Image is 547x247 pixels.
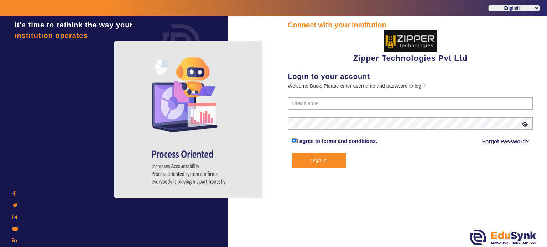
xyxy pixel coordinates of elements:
[288,71,533,82] div: Login to your account
[15,32,88,39] span: institution operates
[114,41,264,198] img: login4.png
[288,97,533,110] input: User Name
[384,30,437,52] img: 36227e3f-cbf6-4043-b8fc-b5c5f2957d0a
[482,137,529,146] a: Forgot Password?
[288,20,533,30] div: Connect with your institution
[470,230,536,245] img: edusynk.png
[292,153,347,168] button: Sign In
[288,82,533,90] div: Welcome Back, Please enter username and password to log in
[15,21,133,29] span: It's time to rethink the way your
[297,138,377,144] a: I agree to terms and conditions.
[155,16,208,69] img: login.png
[288,30,533,64] div: Zipper Technologies Pvt Ltd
